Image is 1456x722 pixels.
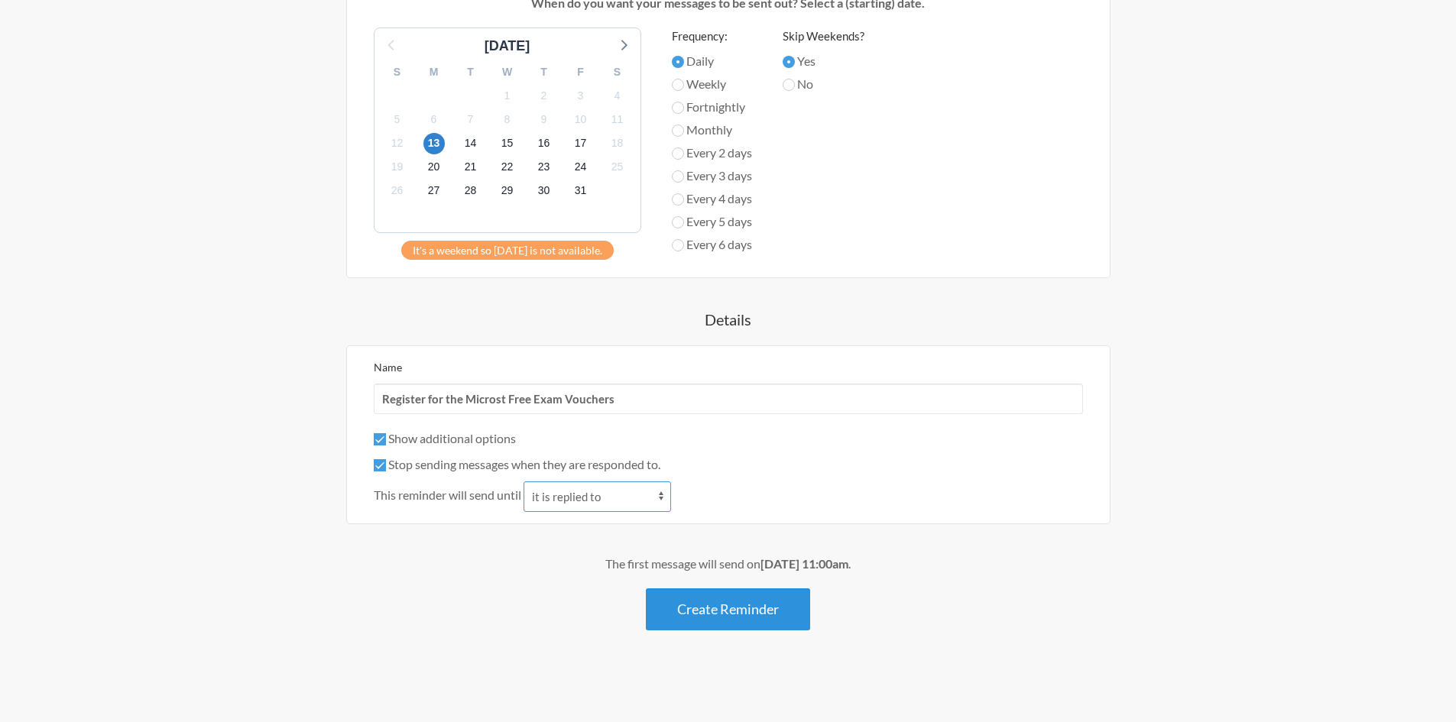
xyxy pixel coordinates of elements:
span: Monday, November 10, 2025 [570,108,592,130]
span: Monday, November 3, 2025 [570,85,592,106]
span: Friday, November 14, 2025 [460,133,482,154]
span: Tuesday, November 4, 2025 [607,85,628,106]
input: Weekly [672,79,684,91]
input: Every 4 days [672,193,684,206]
label: Show additional options [374,431,516,445]
input: Show additional options [374,433,386,445]
input: Every 5 days [672,216,684,228]
div: M [416,60,452,84]
span: Friday, November 21, 2025 [460,157,482,178]
span: Thursday, November 13, 2025 [423,133,445,154]
div: T [526,60,563,84]
span: Sunday, November 30, 2025 [533,180,555,202]
div: [DATE] [478,36,537,57]
input: Every 6 days [672,239,684,251]
label: Every 5 days [672,212,752,231]
input: No [783,79,795,91]
input: We suggest a 2 to 4 word name [374,384,1083,414]
span: Friday, November 7, 2025 [460,108,482,130]
span: Sunday, November 2, 2025 [533,85,555,106]
div: S [379,60,416,84]
span: Thursday, November 27, 2025 [423,180,445,202]
label: Daily [672,52,752,70]
span: Wednesday, November 12, 2025 [387,133,408,154]
input: Every 2 days [672,147,684,160]
span: Thursday, November 6, 2025 [423,108,445,130]
span: Sunday, November 23, 2025 [533,157,555,178]
span: Tuesday, November 11, 2025 [607,108,628,130]
span: Saturday, November 29, 2025 [497,180,518,202]
span: This reminder will send until [374,486,521,504]
span: Sunday, November 16, 2025 [533,133,555,154]
div: The first message will send on . [285,555,1172,573]
span: Monday, November 17, 2025 [570,133,592,154]
input: Yes [783,56,795,68]
label: Name [374,361,402,374]
input: Monthly [672,125,684,137]
div: T [452,60,489,84]
label: Yes [783,52,864,70]
span: Tuesday, November 18, 2025 [607,133,628,154]
input: Stop sending messages when they are responded to. [374,459,386,471]
div: It's a weekend so [DATE] is not available. [401,241,614,260]
span: Saturday, November 22, 2025 [497,157,518,178]
span: Tuesday, November 25, 2025 [607,157,628,178]
div: S [599,60,636,84]
span: Wednesday, November 5, 2025 [387,108,408,130]
label: Every 6 days [672,235,752,254]
label: Frequency: [672,28,752,45]
input: Fortnightly [672,102,684,114]
span: Sunday, November 9, 2025 [533,108,555,130]
span: Thursday, November 20, 2025 [423,157,445,178]
label: Monthly [672,121,752,139]
h4: Details [285,309,1172,330]
label: Skip Weekends? [783,28,864,45]
span: Saturday, November 15, 2025 [497,133,518,154]
span: Monday, November 24, 2025 [570,157,592,178]
label: Every 2 days [672,144,752,162]
div: F [563,60,599,84]
label: No [783,75,864,93]
span: Saturday, November 8, 2025 [497,108,518,130]
span: Monday, December 1, 2025 [570,180,592,202]
span: Friday, November 28, 2025 [460,180,482,202]
input: Every 3 days [672,170,684,183]
label: Every 3 days [672,167,752,185]
span: Saturday, November 1, 2025 [497,85,518,106]
strong: [DATE] 11:00am [760,556,848,571]
div: W [489,60,526,84]
span: Wednesday, November 26, 2025 [387,180,408,202]
button: Create Reminder [646,588,810,630]
label: Fortnightly [672,98,752,116]
label: Stop sending messages when they are responded to. [374,457,660,471]
label: Every 4 days [672,189,752,208]
label: Weekly [672,75,752,93]
input: Daily [672,56,684,68]
span: Wednesday, November 19, 2025 [387,157,408,178]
